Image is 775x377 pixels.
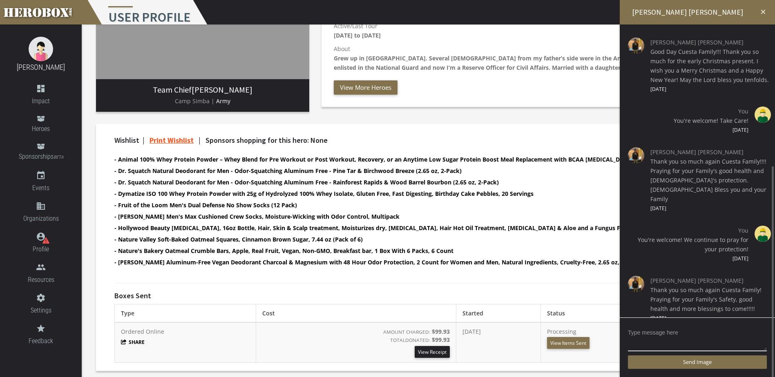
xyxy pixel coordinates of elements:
p: About [334,44,748,72]
img: male.jpg [755,226,771,242]
img: image [628,38,644,54]
b: - Animal 100% Whey Protein Powder – Whey Blend for Pre Workout or Post Workout, Recovery, or an A... [114,155,681,163]
p: Active/Last Tour [334,21,748,40]
th: Cost [256,304,456,322]
li: Nature's Bakery Oatmeal Crumble Bars, Apple, Real Fruit, Vegan, Non-GMO, Breakfast bar, 1 Box Wit... [114,246,728,255]
b: - Hollywood Beauty [MEDICAL_DATA], 16oz Bottle, Hair, Skin & Scalp treatment, Moisturizes dry, [M... [114,224,637,232]
th: Status [541,304,742,322]
span: Ordered Online [121,328,164,335]
td: [DATE] [456,322,541,363]
span: You're welcome! Take Care! [626,116,748,125]
h4: Boxes Sent [114,292,151,300]
span: [PERSON_NAME] [PERSON_NAME] [650,147,769,157]
small: BETA [54,155,63,160]
li: Animal 100% Whey Protein Powder – Whey Blend for Pre Workout or Post Workout, Recovery, or an Any... [114,155,728,164]
span: Send Image [683,358,712,366]
b: Grew up in [GEOGRAPHIC_DATA]. Several [DEMOGRAPHIC_DATA] from my father’s side were in the Army w... [334,54,745,71]
li: Schmidt's Aluminum-Free Vegan Deodorant Charcoal & Magnesium with 48 Hour Odor Protection, 2 Coun... [114,257,728,267]
th: Type [115,304,256,322]
b: - Dr. Squatch Natural Deodorant for Men - Odor-Squatching Aluminum Free - Rainforest Rapids & Woo... [114,178,499,186]
span: [DATE] [650,204,769,213]
span: [DATE] [626,254,748,263]
li: Fruit of the Loom Men's Dual Defense No Show Socks (12 Pack) [114,200,728,210]
span: [PERSON_NAME] [PERSON_NAME] [650,38,769,47]
li: Dr. Squatch Natural Deodorant for Men - Odor-Squatching Aluminum Free - Pine Tar & Birchwood Bree... [114,166,728,175]
b: $99.93 [432,328,450,335]
span: Processing [547,328,590,346]
button: View Items Sent [547,337,590,349]
img: female.jpg [29,37,53,61]
a: Print Wishlist [150,135,194,145]
b: [DATE] to [DATE] [334,31,381,39]
button: View More Heroes [334,80,398,95]
span: [DATE] [650,313,769,323]
b: - Nature Valley Soft-Baked Oatmeal Squares, Cinnamon Brown Sugar, 7.44 oz (Pack of 6) [114,235,363,243]
span: Thank you so much again Cuesta Family! Praying for your Family's Safety, good health and more ble... [650,285,769,313]
small: TOTAL DONATED: [390,337,430,343]
button: Share [121,339,145,346]
li: Hollywood Beauty Tea Tree Oil, 16oz Bottle, Hair, Skin & Scalp treatment, Moisturizes dry, itchy ... [114,223,728,233]
img: male.jpg [755,106,771,123]
small: AMOUNT CHARGED: [383,328,430,335]
b: - Fruit of the Loom Men's Dual Defense No Show Socks (12 Pack) [114,201,297,209]
b: - Dr. Squatch Natural Deodorant for Men - Odor-Squatching Aluminum Free - Pine Tar & Birchwood Br... [114,167,462,175]
b: - [PERSON_NAME] Men's Max Cushioned Crew Socks, Moisture-Wicking with Odor Control, Multipack [114,213,400,220]
li: Dymatize ISO 100 Whey Protein Powder with 25g of Hydrolyzed 100% Whey Isolate, Gluten Free, Fast ... [114,189,728,198]
span: You're welcome! We continue to pray for your protection! [626,235,748,254]
span: You [626,226,748,235]
b: - Nature's Bakery Oatmeal Crumble Bars, Apple, Real Fruit, Vegan, Non-GMO, Breakfast bar, 1 Box W... [114,247,453,255]
b: $99.93 [432,336,450,344]
span: | [199,135,201,145]
img: image [628,276,644,292]
span: Thank you so much again Cuesta Family!!!! Praying for your Family's good health and [DEMOGRAPHIC_... [650,157,769,204]
h4: Wishlist [114,136,728,144]
span: [PERSON_NAME] [PERSON_NAME] [650,276,769,285]
th: Started [456,304,541,322]
span: [DATE] [626,125,748,135]
span: [DATE] [650,84,769,94]
span: Sponsors shopping for this hero: None [205,135,328,145]
li: Nature Valley Soft-Baked Oatmeal Squares, Cinnamon Brown Sugar, 7.44 oz (Pack of 6) [114,235,728,244]
h3: [PERSON_NAME] [103,85,303,94]
span: | [143,135,145,145]
b: - [PERSON_NAME] Aluminum-Free Vegan Deodorant Charcoal & Magnesium with 48 Hour Odor Protection, ... [114,258,647,266]
a: [PERSON_NAME] [17,63,65,71]
li: Dr. Squatch Natural Deodorant for Men - Odor-Squatching Aluminum Free - Rainforest Rapids & Wood ... [114,177,728,187]
a: View Receipt [415,346,450,358]
span: Army [216,97,230,105]
span: You [626,106,748,116]
span: Camp Simba | [175,97,214,105]
b: - Dymatize ISO 100 Whey Protein Powder with 25g of Hydrolyzed 100% Whey Isolate, Gluten Free, Fas... [114,190,534,197]
li: Hanes Men's Max Cushioned Crew Socks, Moisture-Wicking with Odor Control, Multipack [114,212,728,221]
i: close [759,8,767,16]
img: image [628,147,644,164]
span: Good Day Cuesta Family!!! Thank you so much for the early Christmas present. I wish you a Merry C... [650,47,769,84]
span: Team Chief [153,84,192,95]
